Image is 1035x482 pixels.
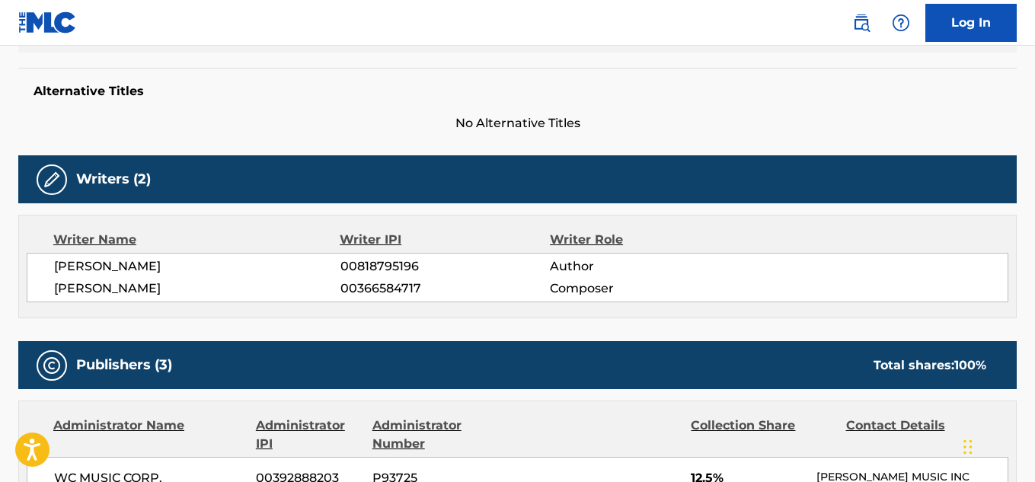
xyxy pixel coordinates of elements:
span: 00818795196 [340,257,550,276]
img: Publishers [43,356,61,375]
img: MLC Logo [18,11,77,34]
div: Help [886,8,916,38]
img: help [892,14,910,32]
span: [PERSON_NAME] [54,279,340,298]
img: Writers [43,171,61,189]
div: Drag [963,424,973,470]
span: Composer [550,279,740,298]
div: Writer Role [550,231,741,249]
span: [PERSON_NAME] [54,257,340,276]
img: search [852,14,870,32]
a: Public Search [846,8,877,38]
div: Writer Name [53,231,340,249]
span: Author [550,257,740,276]
h5: Publishers (3) [76,356,172,374]
h5: Writers (2) [76,171,151,188]
div: Administrator Number [372,417,516,453]
div: Total shares: [874,356,986,375]
div: Collection Share [691,417,834,453]
div: Writer IPI [340,231,550,249]
span: 100 % [954,358,986,372]
iframe: Chat Widget [959,409,1035,482]
a: Log In [925,4,1017,42]
span: 00366584717 [340,279,550,298]
div: Administrator IPI [256,417,361,453]
h5: Alternative Titles [34,84,1001,99]
div: Administrator Name [53,417,244,453]
span: No Alternative Titles [18,114,1017,132]
div: Contact Details [846,417,989,453]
